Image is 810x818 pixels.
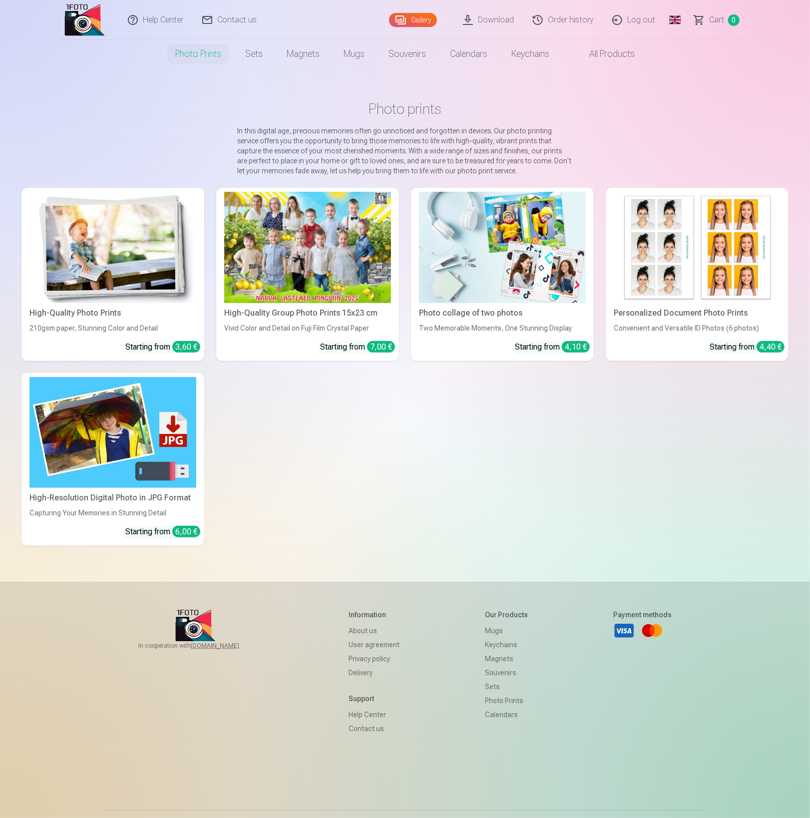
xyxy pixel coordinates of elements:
span: Сart [709,14,724,26]
a: Photo prints [485,694,528,708]
a: High-Quality Photo PrintsHigh-Quality Photo Prints210gsm paper, Stunning Color and DetailStarting... [21,188,204,361]
a: Visa [613,620,635,642]
div: High-Quality Photo Prints [25,307,200,319]
a: Keychains [499,40,561,68]
a: High-Quality Group Photo Prints 15x23 cmVivid Color and Detail on Fuji Film Crystal PaperStarting... [216,188,399,361]
a: User agreement [349,638,400,652]
a: Souvenirs [377,40,438,68]
img: High-Quality Photo Prints [29,192,196,303]
a: Sets [485,680,528,694]
a: Calendars [438,40,499,68]
a: Mastercard [641,620,663,642]
div: Starting from [710,341,785,353]
div: Two Memorable Moments, One Stunning Display [415,323,590,333]
span: 0 [728,14,740,26]
a: High-Resolution Digital Photo in JPG FormatHigh-Resolution Digital Photo in JPG FormatCapturing Y... [21,373,204,546]
div: Vivid Color and Detail on Fuji Film Crystal Paper [220,323,395,333]
a: Mugs [332,40,377,68]
a: Photo collage of two photosPhoto collage of two photosTwo Memorable Moments, One Stunning Display... [411,188,594,361]
img: /zh3 [64,4,105,36]
div: Starting from [125,526,200,538]
div: Starting from [125,341,200,353]
a: Magnets [485,652,528,666]
a: Souvenirs [485,666,528,680]
a: All products [561,40,647,68]
img: Personalized Document Photo Prints [614,192,781,303]
img: Photo collage of two photos [419,192,586,303]
a: Privacy policy [349,652,400,666]
h5: Information [349,610,400,620]
a: Magnets [275,40,332,68]
a: Keychains [485,638,528,652]
div: 4,10 € [562,341,590,353]
div: Personalized Document Photo Prints [610,307,785,319]
div: Convenient and Versatile ID Photos (6 photos) [610,323,785,333]
a: Photo prints [163,40,233,68]
img: High-Resolution Digital Photo in JPG Format [29,377,196,488]
div: 3,60 € [172,341,200,353]
div: Capturing Your Memories in Stunning Detail [25,508,200,518]
a: Contact us [349,722,400,736]
h5: Payment methods [613,610,672,620]
div: Photo collage of two photos [415,307,590,319]
div: High-Quality Group Photo Prints 15x23 cm [220,307,395,319]
h5: Our products [485,610,528,620]
h5: Support [349,694,400,704]
a: [DOMAIN_NAME] [191,642,263,650]
a: Sets [233,40,275,68]
div: High-Resolution Digital Photo in JPG Format [25,492,200,504]
p: In this digital age, precious memories often go unnoticed and forgotten in devices. Our photo pri... [237,126,573,176]
div: 7,00 € [367,341,395,353]
a: About us [349,624,400,638]
a: Help Center [349,708,400,722]
div: Starting from [320,341,395,353]
a: Calendars [485,708,528,722]
a: Mugs [485,624,528,638]
h1: Photo prints [29,100,781,118]
div: 4,40 € [757,341,785,353]
div: 210gsm paper, Stunning Color and Detail [25,323,200,333]
span: In cooperation with [138,642,263,650]
a: Gallery [389,13,437,27]
a: Personalized Document Photo PrintsPersonalized Document Photo PrintsConvenient and Versatile ID P... [606,188,789,361]
a: Delivery [349,666,400,680]
div: 6,00 € [172,526,200,537]
div: Starting from [515,341,590,353]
